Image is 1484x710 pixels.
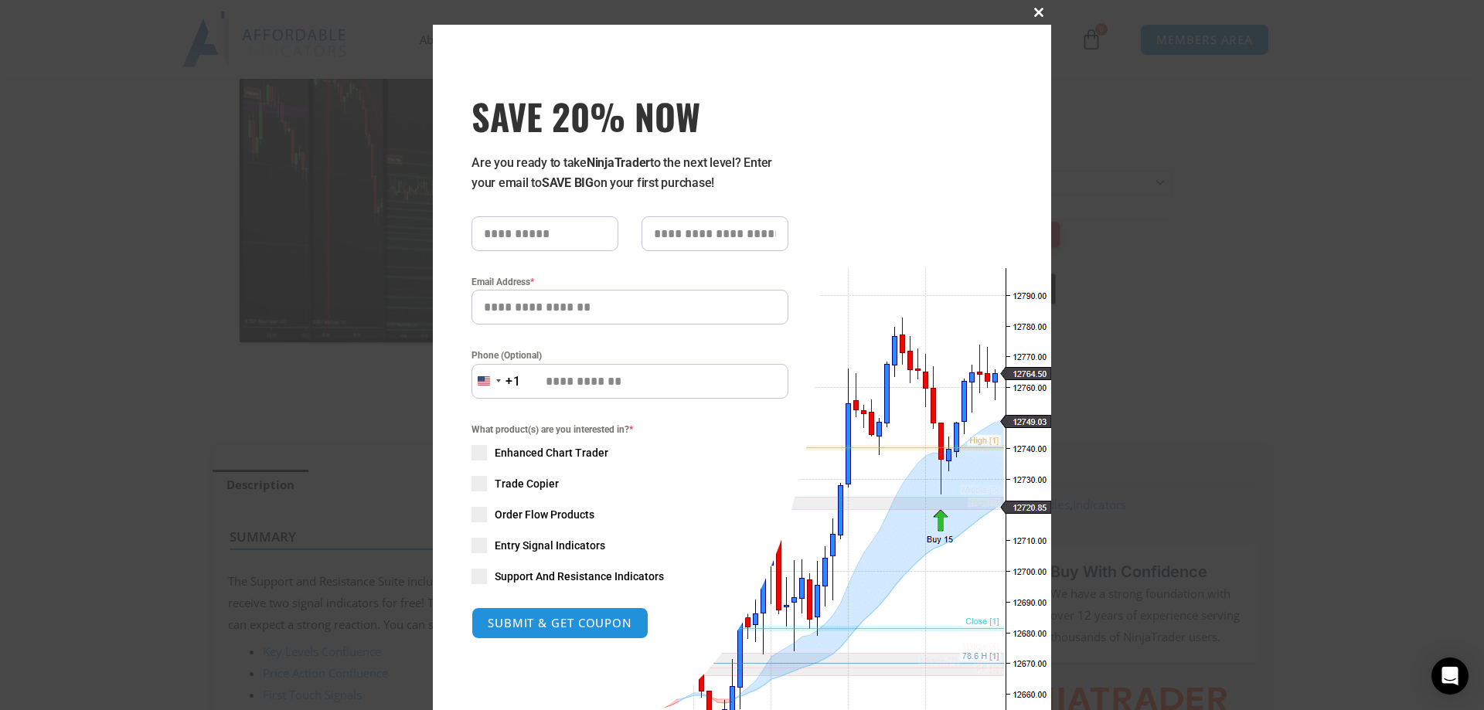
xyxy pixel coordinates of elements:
strong: SAVE BIG [542,175,594,190]
label: Order Flow Products [471,507,788,522]
label: Entry Signal Indicators [471,538,788,553]
span: Support And Resistance Indicators [495,569,664,584]
p: Are you ready to take to the next level? Enter your email to on your first purchase! [471,153,788,193]
span: Enhanced Chart Trader [495,445,608,460]
div: Open Intercom Messenger [1431,657,1469,695]
span: Trade Copier [495,476,559,491]
span: Entry Signal Indicators [495,538,605,553]
span: SAVE 20% NOW [471,94,788,138]
span: Order Flow Products [495,507,594,522]
strong: NinjaTrader [587,155,650,170]
span: What product(s) are you interested in? [471,422,788,437]
label: Phone (Optional) [471,348,788,363]
label: Enhanced Chart Trader [471,445,788,460]
button: Selected country [471,364,521,399]
label: Email Address [471,274,788,290]
button: SUBMIT & GET COUPON [471,607,648,639]
label: Support And Resistance Indicators [471,569,788,584]
label: Trade Copier [471,476,788,491]
div: +1 [505,372,521,392]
